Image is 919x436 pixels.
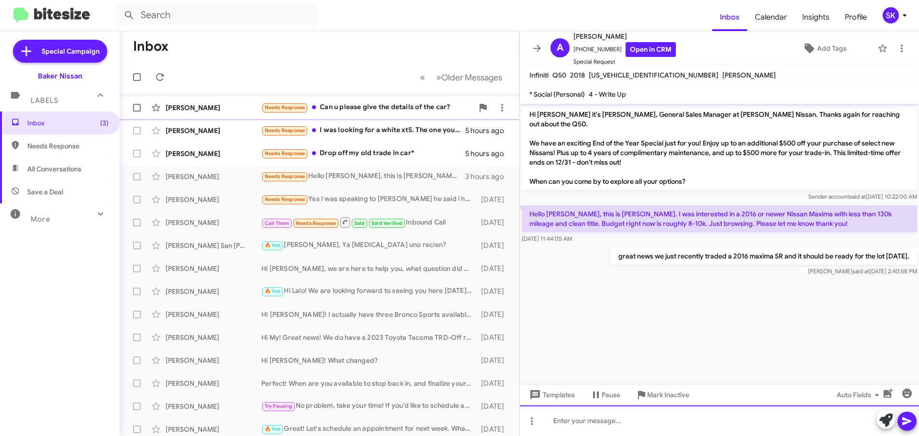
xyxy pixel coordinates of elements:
button: SK [874,7,908,23]
span: * Social (Personal) [529,90,585,99]
div: [PERSON_NAME] [166,103,261,112]
div: Great! Let's schedule an appointment for next week. What day works best for you? [261,424,476,435]
div: Hello [PERSON_NAME], this is [PERSON_NAME]. I was interested in a 2016 or newer Nissan Maxima wit... [261,171,465,182]
p: Hi [PERSON_NAME] it's [PERSON_NAME], General Sales Manager at [PERSON_NAME] Nissan. Thanks again ... [522,106,917,190]
div: [DATE] [476,287,512,296]
div: I was looking for a white xt5. The one you show is silver. Do you have any other ones [261,125,465,136]
span: Needs Response [265,173,305,179]
span: 2018 [570,71,585,79]
span: Special Request [573,57,676,67]
span: Needs Response [296,220,336,226]
div: [PERSON_NAME] [166,172,261,181]
span: Mark Inactive [647,386,689,403]
span: Auto Fields [837,386,883,403]
div: [PERSON_NAME] [166,379,261,388]
div: Hi My! Great news! We do have a 2023 Toyota Tacoma TRD-Off road! [261,333,476,342]
span: Sender account [DATE] 10:22:00 AM [808,193,917,200]
a: Calendar [747,3,795,31]
span: Needs Response [265,127,305,134]
span: Older Messages [441,72,502,83]
div: [DATE] [476,264,512,273]
span: 🔥 Hot [265,426,281,432]
span: Inbox [27,118,109,128]
a: Profile [837,3,874,31]
div: Perfect! When are you available to stop back in, and finalize your trade in? [261,379,476,388]
div: HI [PERSON_NAME]! I actually have three Bronco Sports available for you to see. When can you stop... [261,310,476,319]
a: Special Campaign [13,40,107,63]
button: Auto Fields [829,386,890,403]
div: [PERSON_NAME], Ya [MEDICAL_DATA] uno recien? [261,240,476,251]
button: Mark Inactive [628,386,697,403]
span: (3) [100,118,109,128]
div: [DATE] [476,379,512,388]
div: [PERSON_NAME] [166,310,261,319]
div: [PERSON_NAME] San [PERSON_NAME] [166,241,261,250]
span: Sold Verified [371,220,403,226]
div: [DATE] [476,241,512,250]
div: 5 hours ago [465,126,512,135]
div: SK [883,7,899,23]
div: Inbound Call [261,216,476,228]
a: Inbox [712,3,747,31]
span: [PERSON_NAME] [DATE] 2:40:58 PM [808,268,917,275]
div: [PERSON_NAME] [166,195,261,204]
span: [US_VEHICLE_IDENTIFICATION_NUMBER] [589,71,718,79]
div: [PERSON_NAME] [166,218,261,227]
span: Try Pausing [265,403,292,409]
div: [PERSON_NAME] [166,287,261,296]
span: Q50 [552,71,566,79]
span: Add Tags [817,40,847,57]
div: [PERSON_NAME] [166,264,261,273]
span: Sold [354,220,365,226]
span: said at [849,193,866,200]
button: Add Tags [775,40,873,57]
span: [PHONE_NUMBER] [573,42,676,57]
span: All Conversations [27,164,81,174]
span: Labels [31,96,58,105]
div: [PERSON_NAME] [166,126,261,135]
span: » [436,71,441,83]
div: [DATE] [476,425,512,434]
button: Templates [520,386,583,403]
a: Insights [795,3,837,31]
div: [PERSON_NAME] [166,356,261,365]
div: Yes I was speaking to [PERSON_NAME] he said i had to come up with 1500 [261,194,476,205]
div: [PERSON_NAME] [166,425,261,434]
span: Needs Response [265,150,305,157]
h1: Inbox [133,39,168,54]
div: [PERSON_NAME] [166,402,261,411]
div: [PERSON_NAME] [166,333,261,342]
a: Open in CRM [626,42,676,57]
p: Hello [PERSON_NAME], this is [PERSON_NAME]. I was interested in a 2016 or newer Nissan Maxima wit... [522,205,917,232]
span: Call Them [265,220,290,226]
button: Previous [414,67,431,87]
span: Pause [602,386,620,403]
div: 5 hours ago [465,149,512,158]
span: Needs Response [265,104,305,111]
div: 3 hours ago [465,172,512,181]
span: [PERSON_NAME] [722,71,776,79]
div: [DATE] [476,195,512,204]
span: Special Campaign [42,46,100,56]
div: [DATE] [476,310,512,319]
span: Needs Response [265,196,305,202]
span: 4 - Write Up [589,90,626,99]
div: Hi [PERSON_NAME], we are here to help you, what question did you have? [261,264,476,273]
span: 🔥 Hot [265,288,281,294]
span: Templates [527,386,575,403]
div: Drop off my old trade in car* [261,148,465,159]
span: [PERSON_NAME] [573,31,676,42]
div: [PERSON_NAME] [166,149,261,158]
span: [DATE] 11:44:05 AM [522,235,572,242]
div: [DATE] [476,218,512,227]
button: Next [430,67,508,87]
button: Pause [583,386,628,403]
div: Baker Nissan [38,71,82,81]
span: Infiniti [529,71,549,79]
nav: Page navigation example [415,67,508,87]
div: [DATE] [476,356,512,365]
span: A [557,40,563,56]
div: [DATE] [476,333,512,342]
